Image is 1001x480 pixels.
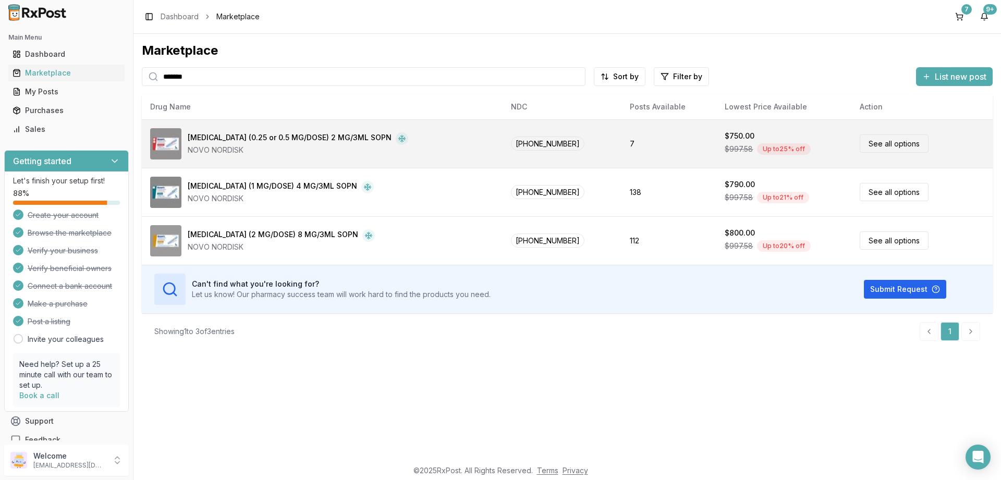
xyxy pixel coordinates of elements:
[961,4,972,15] div: 7
[916,72,993,83] a: List new post
[8,64,125,82] a: Marketplace
[33,451,106,461] p: Welcome
[154,326,235,337] div: Showing 1 to 3 of 3 entries
[4,46,129,63] button: Dashboard
[935,70,986,83] span: List new post
[150,128,181,159] img: Ozempic (0.25 or 0.5 MG/DOSE) 2 MG/3ML SOPN
[757,192,809,203] div: Up to 21 % off
[511,137,584,151] span: [PHONE_NUMBER]
[33,461,106,470] p: [EMAIL_ADDRESS][DOMAIN_NAME]
[537,466,558,475] a: Terms
[188,193,374,204] div: NOVO NORDISK
[966,445,991,470] div: Open Intercom Messenger
[8,33,125,42] h2: Main Menu
[142,42,993,59] div: Marketplace
[621,119,717,168] td: 7
[860,183,929,201] a: See all options
[725,179,755,190] div: $790.00
[150,225,181,256] img: Ozempic (2 MG/DOSE) 8 MG/3ML SOPN
[4,65,129,81] button: Marketplace
[757,143,811,155] div: Up to 25 % off
[8,120,125,139] a: Sales
[10,452,27,469] img: User avatar
[28,281,112,291] span: Connect a bank account
[621,168,717,216] td: 138
[13,68,120,78] div: Marketplace
[594,67,645,86] button: Sort by
[725,241,753,251] span: $997.58
[4,412,129,430] button: Support
[725,192,753,203] span: $997.58
[976,8,993,25] button: 9+
[725,131,754,141] div: $750.00
[8,82,125,101] a: My Posts
[511,185,584,199] span: [PHONE_NUMBER]
[28,210,99,220] span: Create your account
[916,67,993,86] button: List new post
[192,289,491,300] p: Let us know! Our pharmacy success team will work hard to find the products you need.
[13,105,120,116] div: Purchases
[621,216,717,265] td: 112
[28,299,88,309] span: Make a purchase
[8,45,125,64] a: Dashboard
[28,263,112,274] span: Verify beneficial owners
[860,134,929,153] a: See all options
[28,316,70,327] span: Post a listing
[951,8,968,25] button: 7
[216,11,260,22] span: Marketplace
[8,101,125,120] a: Purchases
[851,94,993,119] th: Action
[864,280,946,299] button: Submit Request
[150,177,181,208] img: Ozempic (1 MG/DOSE) 4 MG/3ML SOPN
[4,121,129,138] button: Sales
[19,359,114,390] p: Need help? Set up a 25 minute call with our team to set up.
[725,228,755,238] div: $800.00
[13,188,29,199] span: 88 %
[161,11,260,22] nav: breadcrumb
[161,11,199,22] a: Dashboard
[4,83,129,100] button: My Posts
[725,144,753,154] span: $997.58
[503,94,621,119] th: NDC
[941,322,959,341] a: 1
[13,87,120,97] div: My Posts
[4,102,129,119] button: Purchases
[28,228,112,238] span: Browse the marketplace
[654,67,709,86] button: Filter by
[13,176,120,186] p: Let's finish your setup first!
[188,181,357,193] div: [MEDICAL_DATA] (1 MG/DOSE) 4 MG/3ML SOPN
[188,242,375,252] div: NOVO NORDISK
[4,4,71,21] img: RxPost Logo
[613,71,639,82] span: Sort by
[142,94,503,119] th: Drug Name
[13,124,120,134] div: Sales
[19,391,59,400] a: Book a call
[673,71,702,82] span: Filter by
[13,49,120,59] div: Dashboard
[860,231,929,250] a: See all options
[621,94,717,119] th: Posts Available
[983,4,997,15] div: 9+
[25,435,60,445] span: Feedback
[192,279,491,289] h3: Can't find what you're looking for?
[13,155,71,167] h3: Getting started
[28,334,104,344] a: Invite your colleagues
[511,233,584,248] span: [PHONE_NUMBER]
[757,240,811,252] div: Up to 20 % off
[563,466,588,475] a: Privacy
[920,322,980,341] nav: pagination
[716,94,851,119] th: Lowest Price Available
[188,145,408,155] div: NOVO NORDISK
[188,229,358,242] div: [MEDICAL_DATA] (2 MG/DOSE) 8 MG/3ML SOPN
[188,132,392,145] div: [MEDICAL_DATA] (0.25 or 0.5 MG/DOSE) 2 MG/3ML SOPN
[28,245,98,256] span: Verify your business
[4,430,129,449] button: Feedback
